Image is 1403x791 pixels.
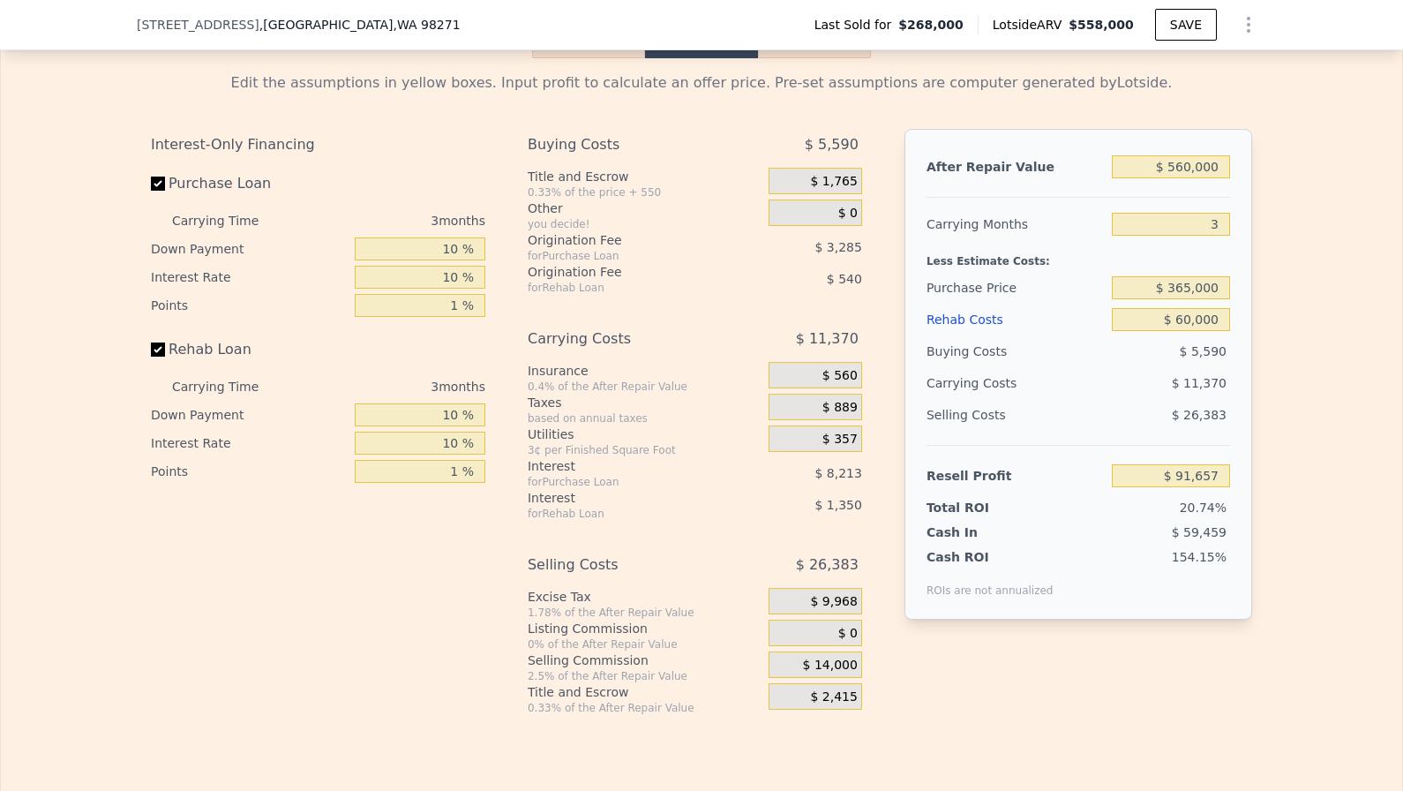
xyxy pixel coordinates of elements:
div: Cash In [927,524,1037,541]
span: , [GEOGRAPHIC_DATA] [259,16,461,34]
span: $ 9,968 [810,594,857,610]
span: , WA 98271 [393,18,460,32]
span: 20.74% [1180,501,1227,515]
span: $ 11,370 [1172,376,1227,390]
div: 0% of the After Repair Value [528,637,762,652]
div: you decide! [528,217,762,231]
div: Purchase Price [927,272,1105,304]
span: $ 2,415 [810,689,857,705]
div: Listing Commission [528,620,762,637]
span: Last Sold for [814,16,899,34]
div: Cash ROI [927,548,1054,566]
div: Less Estimate Costs: [927,240,1230,272]
div: for Purchase Loan [528,475,724,489]
span: $ 560 [822,368,858,384]
span: $268,000 [898,16,964,34]
div: Points [151,457,348,486]
div: Edit the assumptions in yellow boxes. Input profit to calculate an offer price. Pre-set assumptio... [151,72,1252,94]
div: Excise Tax [528,588,762,606]
button: SAVE [1155,9,1217,41]
div: Buying Costs [927,335,1105,367]
label: Rehab Loan [151,334,348,365]
div: Carrying Costs [927,367,1037,399]
span: $ 540 [827,272,862,286]
div: Carrying Time [172,207,287,235]
div: 3 months [294,373,485,401]
div: Down Payment [151,235,348,263]
span: $ 5,590 [805,129,859,161]
span: $ 889 [822,400,858,416]
div: Insurance [528,362,762,380]
div: Carrying Time [172,373,287,401]
div: Points [151,291,348,320]
button: Show Options [1231,7,1266,42]
div: Rehab Costs [927,304,1105,335]
label: Purchase Loan [151,168,348,200]
span: $ 0 [838,206,858,222]
div: Origination Fee [528,231,724,249]
div: Title and Escrow [528,683,762,701]
span: $ 5,590 [1180,344,1227,358]
div: Interest [528,457,724,475]
div: Selling Commission [528,652,762,669]
span: $ 26,383 [1172,408,1227,422]
div: Other [528,200,762,217]
div: Interest-Only Financing [151,129,485,161]
div: 3 months [294,207,485,235]
div: Utilities [528,426,762,443]
div: Taxes [528,394,762,411]
div: Interest Rate [151,429,348,457]
div: After Repair Value [927,151,1105,183]
span: $ 59,459 [1172,525,1227,539]
span: $ 26,383 [796,549,859,581]
span: [STREET_ADDRESS] [137,16,259,34]
div: Selling Costs [528,549,724,581]
div: Interest Rate [151,263,348,291]
span: $ 8,213 [814,466,861,480]
div: Origination Fee [528,263,724,281]
span: $ 1,765 [810,174,857,190]
div: Carrying Months [927,208,1105,240]
span: $ 1,350 [814,498,861,512]
div: Total ROI [927,499,1037,516]
div: for Purchase Loan [528,249,724,263]
div: for Rehab Loan [528,281,724,295]
div: Resell Profit [927,460,1105,492]
span: $ 357 [822,432,858,448]
div: Interest [528,489,724,507]
span: $ 0 [838,626,858,642]
div: based on annual taxes [528,411,762,426]
div: Down Payment [151,401,348,429]
span: $ 3,285 [814,240,861,254]
span: Lotside ARV [993,16,1069,34]
div: Buying Costs [528,129,724,161]
span: $ 11,370 [796,323,859,355]
div: 0.33% of the price + 550 [528,185,762,200]
div: for Rehab Loan [528,507,724,521]
input: Purchase Loan [151,177,165,191]
div: Title and Escrow [528,168,762,185]
span: $558,000 [1069,18,1134,32]
div: 3¢ per Finished Square Foot [528,443,762,457]
div: 0.33% of the After Repair Value [528,701,762,715]
span: $ 14,000 [803,658,858,674]
div: 0.4% of the After Repair Value [528,380,762,394]
div: 2.5% of the After Repair Value [528,669,762,683]
input: Rehab Loan [151,343,165,357]
div: Selling Costs [927,399,1105,431]
span: 154.15% [1172,550,1227,564]
div: Carrying Costs [528,323,724,355]
div: 1.78% of the After Repair Value [528,606,762,620]
div: ROIs are not annualized [927,566,1054,598]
